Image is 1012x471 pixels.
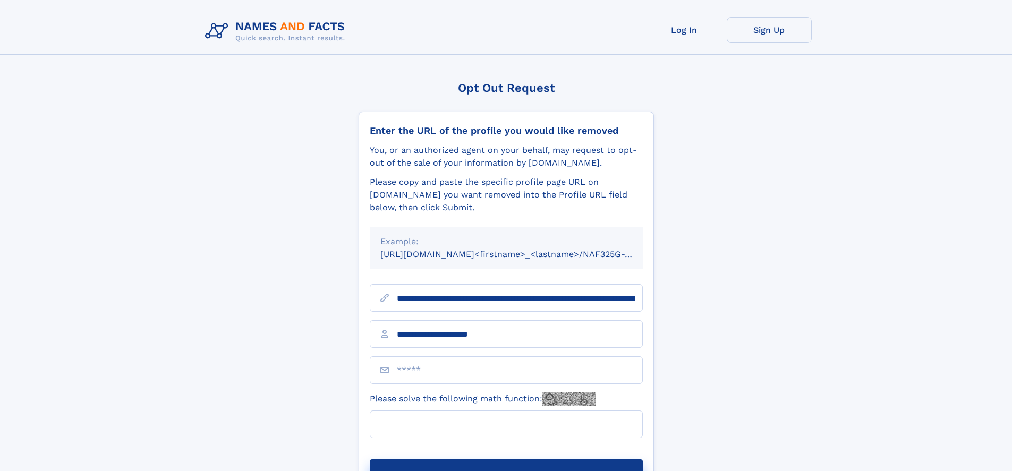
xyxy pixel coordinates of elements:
[380,249,663,259] small: [URL][DOMAIN_NAME]<firstname>_<lastname>/NAF325G-xxxxxxxx
[370,176,643,214] div: Please copy and paste the specific profile page URL on [DOMAIN_NAME] you want removed into the Pr...
[370,392,596,406] label: Please solve the following math function:
[642,17,727,43] a: Log In
[727,17,812,43] a: Sign Up
[359,81,654,95] div: Opt Out Request
[380,235,632,248] div: Example:
[201,17,354,46] img: Logo Names and Facts
[370,125,643,136] div: Enter the URL of the profile you would like removed
[370,144,643,169] div: You, or an authorized agent on your behalf, may request to opt-out of the sale of your informatio...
